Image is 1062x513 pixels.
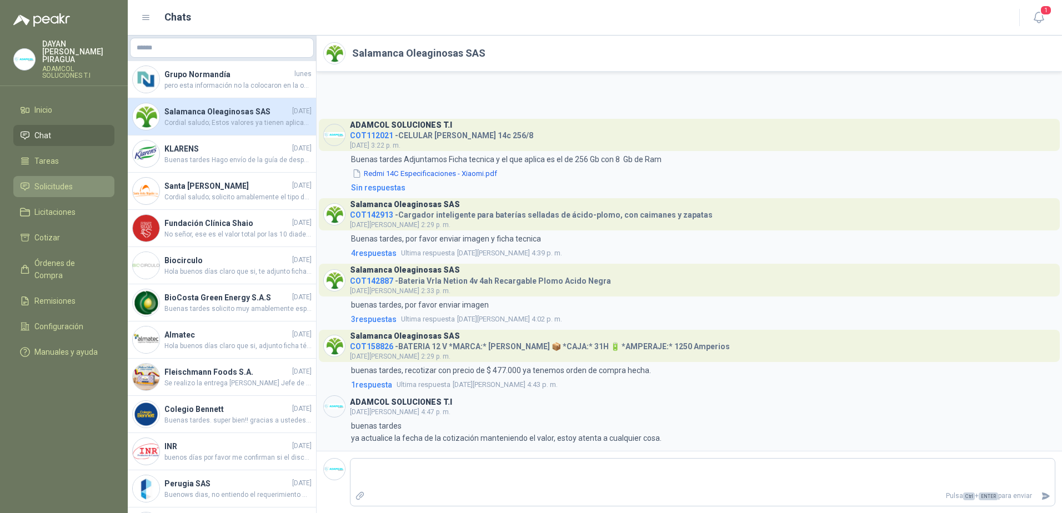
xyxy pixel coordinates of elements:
span: Solicitudes [34,180,73,193]
h4: Salamanca Oleaginosas SAS [164,105,290,118]
span: Chat [34,129,51,142]
span: Buenows dias, no entiendo el requerimiento me puede rectificar [164,490,312,500]
a: Company LogoAlmatec[DATE]Hola buenos días claro que si, adjunto ficha técnica del producto ofreci... [128,321,316,359]
span: [DATE][PERSON_NAME] 2:33 p. m. [350,287,450,295]
a: Órdenes de Compra [13,253,114,286]
span: [DATE] [292,404,312,414]
p: DAYAN [PERSON_NAME] PIRAGUA [42,40,114,63]
span: [DATE] [292,143,312,154]
p: ADAMCOL SOLUCIONES T.I [42,66,114,79]
h4: Fleischmann Foods S.A. [164,366,290,378]
p: Pulsa + para enviar [369,486,1037,506]
h4: Almatec [164,329,290,341]
h4: Fundación Clínica Shaio [164,217,290,229]
h4: Colegio Bennett [164,403,290,415]
img: Company Logo [14,49,35,70]
button: Redmi 14C Especificaciones - Xiaomi.pdf [351,168,498,179]
h4: - CELULAR [PERSON_NAME] 14c 256/8 [350,128,533,139]
span: Hola buenos días claro que si, adjunto ficha técnica del producto ofrecido. quedo atenta a cualqu... [164,341,312,351]
img: Company Logo [133,326,159,353]
span: Órdenes de Compra [34,257,104,281]
a: Company LogoBiocirculo[DATE]Hola buenos días claro que si, te adjunto ficha técnica. quedo atenta... [128,247,316,284]
a: Configuración [13,316,114,337]
span: Buenas tardes Hago envío de la guía de despacho. quedo atenta. [164,155,312,165]
a: Company LogoBioCosta Green Energy S.A.S[DATE]Buenas tardes solicito muy amablemente especificacio... [128,284,316,321]
a: Chat [13,125,114,146]
div: Sin respuestas [351,182,405,194]
button: 1 [1029,8,1049,28]
span: ENTER [979,492,998,500]
span: [DATE] [292,106,312,117]
img: Company Logo [133,364,159,390]
h4: - Cargador inteligente para baterías selladas de ácido-plomo, con caimanes y zapatas [350,208,713,218]
p: buenas tardes ya actualice la fecha de la cotización manteniendo el valor, estoy atenta a cualqui... [351,420,662,444]
span: COT142913 [350,210,393,219]
a: Company LogoPerugia SAS[DATE]Buenows dias, no entiendo el requerimiento me puede rectificar [128,470,316,507]
span: 4 respuesta s [351,247,397,259]
span: Tareas [34,155,59,167]
span: [DATE][PERSON_NAME] 4:39 p. m. [401,248,562,259]
h4: BioCosta Green Energy S.A.S [164,291,290,304]
span: [DATE][PERSON_NAME] 4:43 p. m. [397,379,558,390]
h4: Biocirculo [164,254,290,266]
h3: Salamanca Oleaginosas SAS [350,267,460,273]
img: Company Logo [133,289,159,316]
a: 4respuestasUltima respuesta[DATE][PERSON_NAME] 4:39 p. m. [349,247,1055,259]
span: [DATE] [292,180,312,191]
img: Company Logo [133,178,159,204]
img: Company Logo [324,459,345,480]
span: Cotizar [34,232,60,244]
span: Buenas tardes. super bien!! gracias a ustedes por la paciencia. [164,415,312,426]
h4: KLARENS [164,143,290,155]
img: Company Logo [324,204,345,225]
span: Inicio [34,104,52,116]
span: [DATE][PERSON_NAME] 4:47 p. m. [350,408,450,416]
span: Licitaciones [34,206,76,218]
img: Company Logo [324,335,345,356]
span: [DATE][PERSON_NAME] 2:29 p. m. [350,353,450,360]
span: Remisiones [34,295,76,307]
h3: ADAMCOL SOLUCIONES T.I [350,399,452,405]
a: Remisiones [13,290,114,311]
img: Company Logo [324,124,345,145]
img: Company Logo [324,270,345,291]
h3: Salamanca Oleaginosas SAS [350,333,460,339]
span: buenos días por favor me confirman si el disco duro sata 2.5 es el que se remplaza por el mecánic... [164,452,312,463]
p: buenas tardes, recotizar con precio de $ 477.000 ya tenemos orden de compra hecha. [351,364,651,376]
span: Se realizo la entrega [PERSON_NAME] Jefe de recursos humanos, gracias [164,378,312,389]
span: Cordial saludo; solicito amablemente el tipo de frecuencia, si es UHF o VHF por favor. Quedo aten... [164,192,312,203]
img: Logo peakr [13,13,70,27]
h4: INR [164,440,290,452]
h3: ADAMCOL SOLUCIONES T.I [350,122,452,128]
a: Company LogoINR[DATE]buenos días por favor me confirman si el disco duro sata 2.5 es el que se re... [128,433,316,470]
a: Company LogoFleischmann Foods S.A.[DATE]Se realizo la entrega [PERSON_NAME] Jefe de recursos huma... [128,359,316,396]
a: 1respuestaUltima respuesta[DATE][PERSON_NAME] 4:43 p. m. [349,379,1055,391]
p: Buenas tardes, por favor enviar imagen y ficha tecnica [351,233,541,245]
span: Buenas tardes solicito muy amablemente especificaciones técnicas del portátil, ya que no se entie... [164,304,312,314]
h4: Perugia SAS [164,477,290,490]
span: [DATE] 3:22 p. m. [350,142,400,149]
h4: - Bateria Vrla Netion 4v 4ah Recargable Plomo Acido Negra [350,274,611,284]
h1: Chats [164,9,191,25]
span: COT112021 [350,131,393,140]
a: Company LogoSalamanca Oleaginosas SAS[DATE]Cordial saludo; Estos valores ya tienen aplicado el de... [128,98,316,135]
a: 3respuestasUltima respuesta[DATE][PERSON_NAME] 4:02 p. m. [349,313,1055,325]
span: Hola buenos días claro que si, te adjunto ficha técnica. quedo atenta a cualquier cosa [164,266,312,277]
span: [DATE][PERSON_NAME] 2:29 p. m. [350,221,450,229]
span: [DATE] [292,218,312,228]
a: Solicitudes [13,176,114,197]
span: Ultima respuesta [401,314,455,325]
span: [DATE] [292,366,312,377]
a: Company LogoSanta [PERSON_NAME][DATE]Cordial saludo; solicito amablemente el tipo de frecuencia, ... [128,173,316,210]
span: Configuración [34,320,83,333]
span: Ultima respuesta [397,379,450,390]
span: lunes [294,69,312,79]
span: 1 respuesta [351,379,392,391]
img: Company Logo [324,43,345,64]
a: Sin respuestas [349,182,1055,194]
span: 1 [1040,5,1052,16]
img: Company Logo [133,103,159,130]
span: COT158826 [350,342,393,351]
p: Buenas tardes Adjuntamos Ficha tecnica y el que aplica es el de 256 Gb con 8 Gb de Ram [351,153,662,165]
span: Manuales y ayuda [34,346,98,358]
